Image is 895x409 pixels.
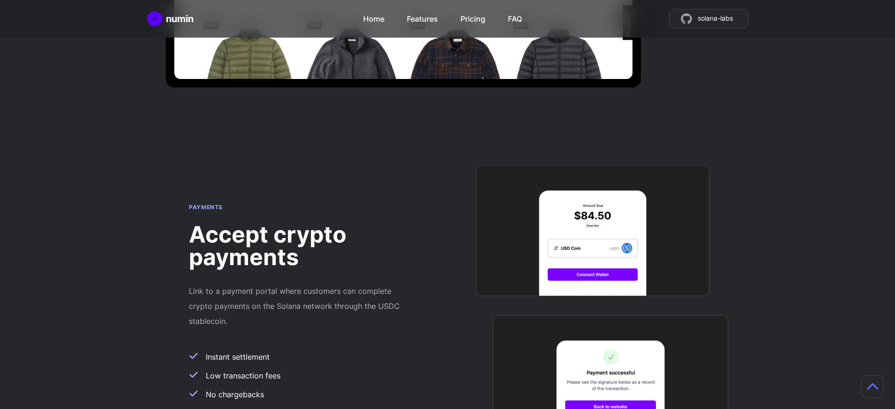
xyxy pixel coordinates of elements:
p: Link to a payment portal where customers can complete crypto payments on the Solana network throu... [189,283,411,329]
div: numin [166,12,194,25]
a: Home [147,11,194,26]
span: Payments [189,204,223,211]
a: FAQ [508,9,522,24]
a: Pricing [460,9,485,24]
span: No chargebacks [206,389,264,400]
img: Feature image 5 [476,165,709,296]
a: Home [363,9,384,24]
a: source code [669,9,748,29]
span: Low transaction fees [206,370,280,381]
span: solana-labs [698,13,733,24]
h2: Accept crypto payments [189,223,411,268]
span: Instant settlement [206,351,270,362]
a: Features [407,9,438,24]
button: Scroll to top [861,375,884,398]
